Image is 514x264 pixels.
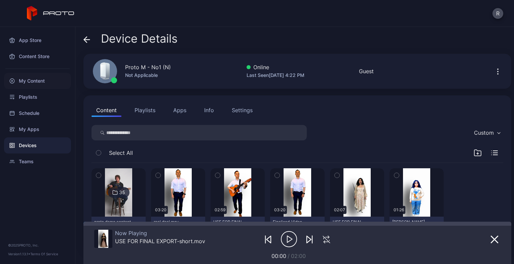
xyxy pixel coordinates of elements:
button: Settings [227,103,257,117]
div: USE FOR FINAL EXPORT(1).mov [213,219,250,230]
div: Info [204,106,214,114]
span: Device Details [101,32,178,45]
div: Finalised-Video-Proto.mov [273,219,310,230]
div: USE FOR FINAL EXPORT_1.mov [333,219,370,230]
div: Settings [232,106,253,114]
div: Now Playing [115,230,205,236]
div: Guest [359,67,374,75]
button: Playlists [130,103,160,117]
span: / [288,253,290,259]
div: Last Seen [DATE] 4:22 PM [247,71,304,79]
button: proto demo content[DATE] [91,217,146,238]
a: Terms Of Service [30,252,58,256]
div: Online [247,63,304,71]
div: Not Applicable [125,71,171,79]
div: Sara Export.mp4 [392,219,429,230]
a: Playlists [4,89,71,105]
button: Content [91,103,121,117]
span: 00:00 [271,253,286,259]
span: 02:00 [291,253,306,259]
div: © 2025 PROTO, Inc. [8,243,67,248]
button: Custom [471,125,503,140]
a: Schedule [4,105,71,121]
div: real deal.mov [154,219,191,225]
button: Apps [169,103,191,117]
a: Content Store [4,48,71,64]
button: USE FOR FINAL EXPORT_1.mov[DATE] [330,217,384,238]
div: Custom [474,129,494,136]
span: Select All [109,149,133,157]
button: real deal.mov[DATE] [151,217,205,238]
a: My Content [4,73,71,89]
div: proto demo content [94,219,131,225]
div: USE FOR FINAL EXPORT-short.mov [115,238,205,245]
button: Info [199,103,219,117]
button: Finalised-Video-Proto.mov[DATE] [270,217,324,238]
button: USE FOR FINAL EXPORT(1).mov[DATE] [211,217,265,238]
span: Version 1.13.1 • [8,252,30,256]
a: Devices [4,137,71,153]
a: My Apps [4,121,71,137]
a: App Store [4,32,71,48]
div: Proto M - No1 (N) [125,63,171,71]
a: Teams [4,153,71,170]
div: 35 [119,189,125,195]
button: R [492,8,503,19]
button: [PERSON_NAME] Export.mp4[DATE] [390,217,444,238]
